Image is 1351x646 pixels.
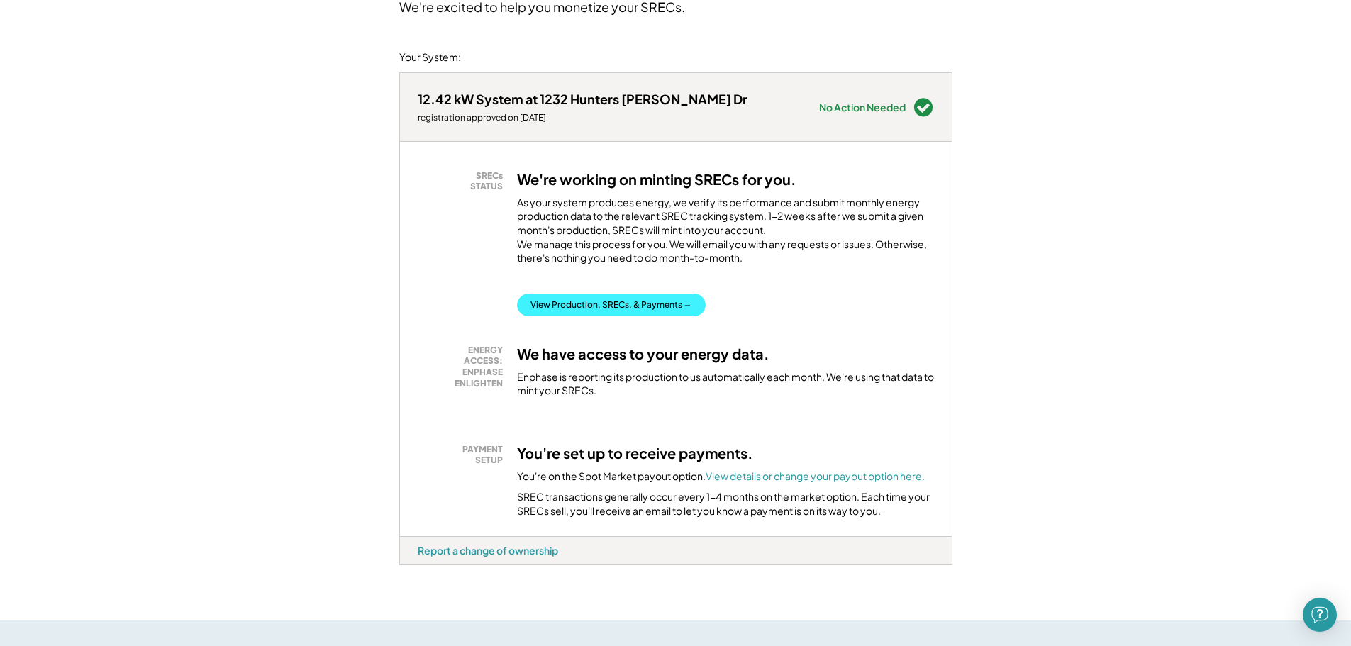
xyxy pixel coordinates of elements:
[1303,598,1337,632] div: Open Intercom Messenger
[517,196,934,272] div: As your system produces energy, we verify its performance and submit monthly energy production da...
[418,544,558,557] div: Report a change of ownership
[517,444,753,462] h3: You're set up to receive payments.
[706,469,925,482] a: View details or change your payout option here.
[819,102,906,112] div: No Action Needed
[418,112,747,123] div: registration approved on [DATE]
[399,565,448,571] div: 6cxvxxfy - VA Distributed
[425,444,503,466] div: PAYMENT SETUP
[517,345,769,363] h3: We have access to your energy data.
[517,370,934,398] div: Enphase is reporting its production to us automatically each month. We're using that data to mint...
[517,490,934,518] div: SREC transactions generally occur every 1-4 months on the market option. Each time your SRECs sel...
[517,469,925,484] div: You're on the Spot Market payout option.
[399,50,461,65] div: Your System:
[418,91,747,107] div: 12.42 kW System at 1232 Hunters [PERSON_NAME] Dr
[425,170,503,192] div: SRECs STATUS
[425,345,503,389] div: ENERGY ACCESS: ENPHASE ENLIGHTEN
[517,170,796,189] h3: We're working on minting SRECs for you.
[517,294,706,316] button: View Production, SRECs, & Payments →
